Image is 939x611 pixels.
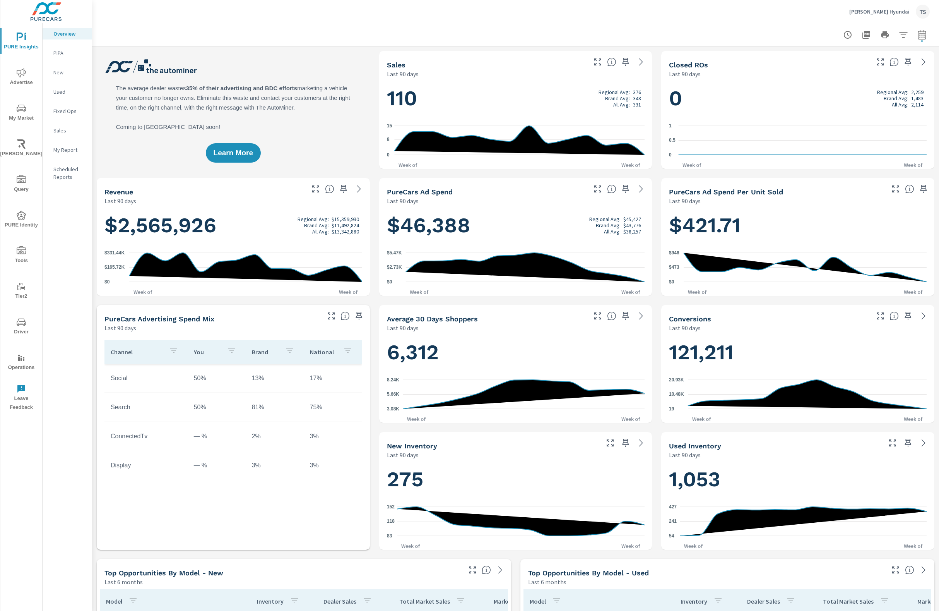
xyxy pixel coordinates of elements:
button: Make Fullscreen [889,564,902,576]
h5: New Inventory [387,442,437,450]
h5: Conversions [669,315,711,323]
p: $45,427 [623,216,641,222]
p: PIPA [53,49,86,57]
span: Average cost of advertising per each vehicle sold at the dealer over the selected date range. The... [905,184,914,194]
span: Save this to your personalized report [917,183,930,195]
p: You [194,348,221,356]
text: $0 [104,279,110,285]
span: This table looks at how you compare to the amount of budget you spend per channel as opposed to y... [340,311,350,321]
p: 348 [633,95,641,101]
p: Week of [DATE] [617,542,644,558]
p: Overview [53,30,86,38]
div: My Report [43,144,92,156]
span: Save this to your personalized report [902,56,914,68]
a: See more details in report [353,183,365,195]
p: Week of [DATE] [680,542,707,558]
div: New [43,67,92,78]
text: $165.72K [104,265,125,270]
p: Total Market Sales [823,597,874,605]
a: See more details in report [635,310,647,322]
span: Save this to your personalized report [353,310,365,322]
h5: Closed ROs [669,61,708,69]
td: 3% [304,427,362,446]
button: Make Fullscreen [604,437,616,449]
p: Fixed Ops [53,107,86,115]
span: Driver [3,318,40,336]
span: Save this to your personalized report [337,183,350,195]
h1: 110 [387,85,645,112]
p: Week of [DATE] [394,161,421,177]
span: Save this to your personalized report [902,437,914,449]
button: Make Fullscreen [325,310,337,322]
span: Find the biggest opportunities within your model lineup by seeing how each model is selling in yo... [482,565,491,575]
text: $473 [669,265,679,270]
p: Week of [DATE] [405,288,433,304]
p: My Report [53,146,86,154]
span: Save this to your personalized report [619,183,632,195]
p: Week of [DATE] [900,161,927,177]
h1: 121,211 [669,339,927,366]
p: Brand Avg: [884,95,908,101]
p: Brand Avg: [304,222,329,228]
td: 3% [304,456,362,475]
p: Week of [DATE] [617,415,644,431]
h1: $2,565,926 [104,212,362,239]
h1: 1,053 [669,466,927,493]
button: Make Fullscreen [889,183,902,195]
span: Operations [3,353,40,372]
p: All Avg: [892,101,908,108]
button: Make Fullscreen [874,310,886,322]
p: Inventory [681,597,707,605]
span: Learn More [214,149,253,156]
p: Brand Avg: [596,222,621,228]
p: $15,359,930 [332,216,359,222]
a: See more details in report [917,564,930,576]
text: $2.73K [387,265,402,270]
p: Last 6 months [528,577,566,587]
p: Regional Avg: [599,89,630,95]
button: Make Fullscreen [592,310,604,322]
div: Fixed Ops [43,105,92,117]
text: 152 [387,504,395,510]
p: Week of [DATE] [688,415,715,431]
td: — % [188,456,246,475]
button: Make Fullscreen [310,183,322,195]
h1: $421.71 [669,212,927,239]
text: 8.24K [387,377,399,383]
p: Used [53,88,86,96]
text: $331.44K [104,250,125,256]
span: The number of dealer-specified goals completed by a visitor. [Source: This data is provided by th... [889,311,899,321]
text: 118 [387,518,395,524]
p: Last 90 days [669,323,701,333]
text: 0 [669,152,672,158]
p: Last 90 days [387,450,419,460]
span: Leave Feedback [3,384,40,412]
text: $5.47K [387,250,402,256]
a: See more details in report [917,310,930,322]
div: Sales [43,125,92,136]
span: [PERSON_NAME] [3,139,40,158]
p: Channel [111,348,163,356]
span: Number of vehicles sold by the dealership over the selected date range. [Source: This data is sou... [607,57,616,67]
p: Last 90 days [387,69,419,79]
p: Regional Avg: [589,216,621,222]
p: Week of [DATE] [617,161,644,177]
button: "Export Report to PDF" [859,27,874,43]
p: Week of [DATE] [900,415,927,431]
a: See more details in report [635,437,647,449]
span: Save this to your personalized report [619,310,632,322]
text: $946 [669,250,679,256]
div: PIPA [43,47,92,59]
div: nav menu [0,23,42,415]
text: 20.93K [669,377,684,383]
text: 83 [387,533,392,539]
p: Last 90 days [104,196,136,206]
h5: Sales [387,61,405,69]
p: Dealer Sales [323,597,356,605]
p: Week of [DATE] [397,542,424,558]
h5: PureCars Advertising Spend Mix [104,315,214,323]
p: 376 [633,89,641,95]
button: Make Fullscreen [592,183,604,195]
p: $38,257 [623,228,641,235]
h5: PureCars Ad Spend Per Unit Sold [669,188,783,196]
